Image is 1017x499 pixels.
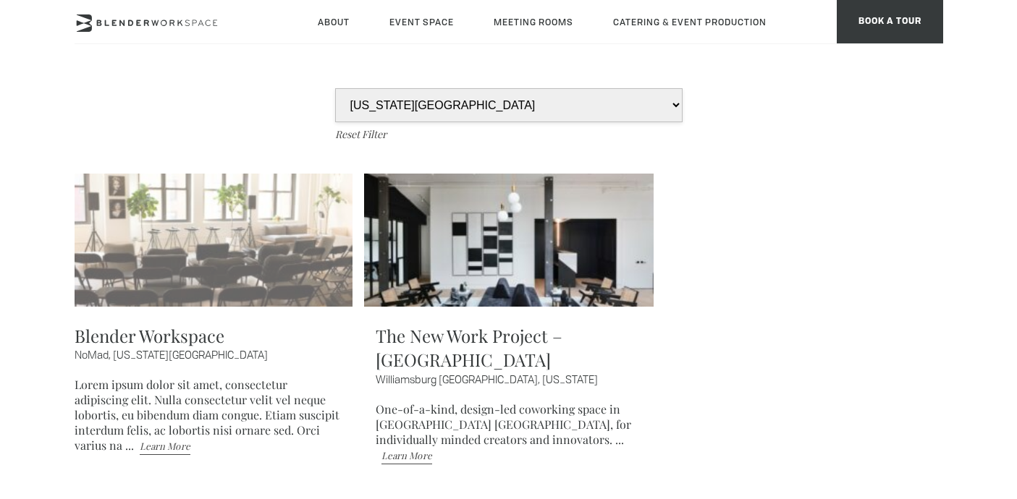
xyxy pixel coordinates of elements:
a: Learn More [140,438,190,455]
a: Reset Filter [335,129,387,140]
span: NoMad, [US_STATE][GEOGRAPHIC_DATA] [75,348,341,362]
span: Williamsburg [GEOGRAPHIC_DATA], [US_STATE] [376,372,642,387]
p: Lorem ipsum dolor sit amet, consectetur adipiscing elit. Nulla consectetur velit vel neque lobort... [75,377,341,455]
p: One-of-a-kind, design-led coworking space in [GEOGRAPHIC_DATA] [GEOGRAPHIC_DATA], for individuall... [376,401,642,464]
a: Learn More [381,447,432,464]
a: Blender WorkspaceNoMad, [US_STATE][GEOGRAPHIC_DATA] [75,324,341,363]
a: The New Work Project – [GEOGRAPHIC_DATA]Williamsburg [GEOGRAPHIC_DATA], [US_STATE] [376,324,642,387]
